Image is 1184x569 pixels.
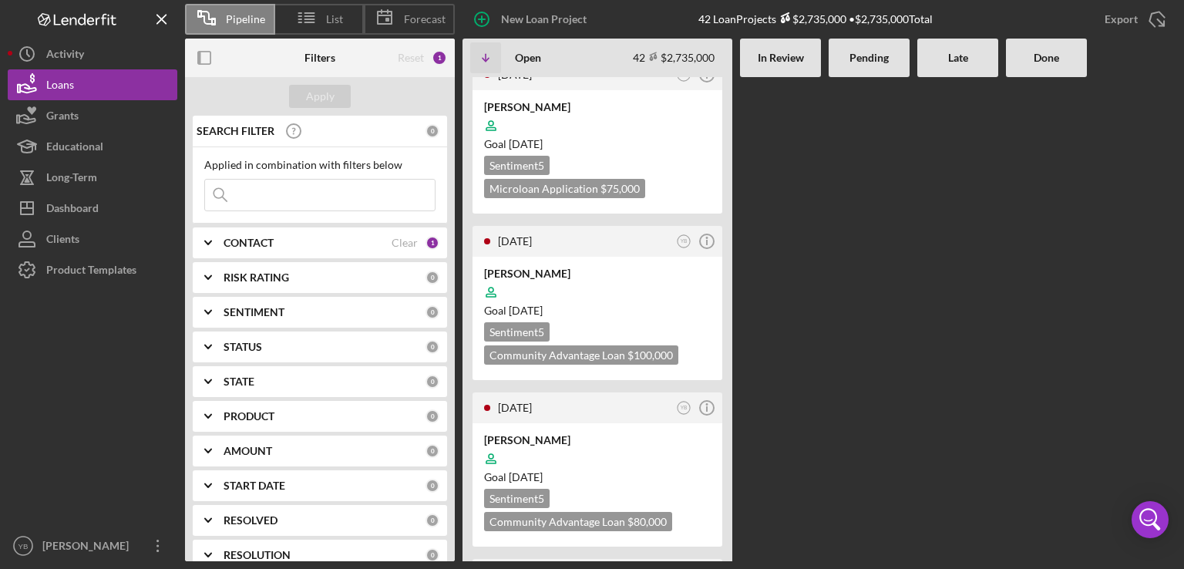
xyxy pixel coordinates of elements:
[674,231,695,252] button: YB
[681,72,688,77] text: YB
[515,52,541,64] b: Open
[398,52,424,64] div: Reset
[46,39,84,73] div: Activity
[224,237,274,249] b: CONTACT
[304,52,335,64] b: Filters
[18,542,29,550] text: YB
[484,137,543,150] span: Goal
[470,57,725,216] a: [DATE]YB[PERSON_NAME]Goal [DATE]Sentiment5Microloan Application $75,000
[224,341,262,353] b: STATUS
[501,4,587,35] div: New Loan Project
[425,236,439,250] div: 1
[8,100,177,131] button: Grants
[425,444,439,458] div: 0
[600,182,640,195] span: $75,000
[224,480,285,492] b: START DATE
[681,405,688,410] text: YB
[46,224,79,258] div: Clients
[425,513,439,527] div: 0
[224,549,291,561] b: RESOLUTION
[8,69,177,100] button: Loans
[633,51,715,64] div: 42 $2,735,000
[498,401,532,414] time: 2025-08-19 13:07
[8,530,177,561] button: YB[PERSON_NAME]
[425,305,439,319] div: 0
[8,193,177,224] button: Dashboard
[432,50,447,66] div: 1
[948,52,968,64] b: Late
[849,52,889,64] b: Pending
[484,304,543,317] span: Goal
[758,52,804,64] b: In Review
[8,254,177,285] button: Product Templates
[8,39,177,69] button: Activity
[197,125,274,137] b: SEARCH FILTER
[498,234,532,247] time: 2025-08-20 21:14
[484,489,550,508] div: Sentiment 5
[204,159,436,171] div: Applied in combination with filters below
[392,237,418,249] div: Clear
[425,409,439,423] div: 0
[289,85,351,108] button: Apply
[46,69,74,104] div: Loans
[404,13,446,25] span: Forecast
[509,137,543,150] time: 10/20/2025
[8,162,177,193] button: Long-Term
[8,131,177,162] button: Educational
[509,470,543,483] time: 10/03/2025
[224,514,277,527] b: RESOLVED
[46,193,99,227] div: Dashboard
[470,390,725,549] a: [DATE]YB[PERSON_NAME]Goal [DATE]Sentiment5Community Advantage Loan $80,000
[8,224,177,254] button: Clients
[46,100,79,135] div: Grants
[462,4,602,35] button: New Loan Project
[39,530,139,565] div: [PERSON_NAME]
[484,322,550,342] div: Sentiment 5
[470,224,725,382] a: [DATE]YB[PERSON_NAME]Goal [DATE]Sentiment5Community Advantage Loan $100,000
[484,179,645,198] div: Microloan Application
[46,131,103,166] div: Educational
[1034,52,1059,64] b: Done
[1089,4,1176,35] button: Export
[681,238,688,244] text: YB
[776,12,846,25] div: $2,735,000
[484,512,672,531] div: Community Advantage Loan
[46,254,136,289] div: Product Templates
[484,345,678,365] div: Community Advantage Loan
[425,340,439,354] div: 0
[674,398,695,419] button: YB
[224,271,289,284] b: RISK RATING
[224,445,272,457] b: AMOUNT
[484,156,550,175] div: Sentiment 5
[484,99,711,115] div: [PERSON_NAME]
[326,13,343,25] span: List
[224,375,254,388] b: STATE
[425,271,439,284] div: 0
[425,375,439,389] div: 0
[1132,501,1169,538] div: Open Intercom Messenger
[226,13,265,25] span: Pipeline
[425,548,439,562] div: 0
[484,266,711,281] div: [PERSON_NAME]
[425,124,439,138] div: 0
[224,306,284,318] b: SENTIMENT
[627,515,667,528] span: $80,000
[306,85,335,108] div: Apply
[1105,4,1138,35] div: Export
[224,410,274,423] b: PRODUCT
[698,12,933,25] div: 42 Loan Projects • $2,735,000 Total
[484,470,543,483] span: Goal
[484,433,711,448] div: [PERSON_NAME]
[498,68,532,81] time: 2025-08-21 09:51
[627,348,673,362] span: $100,000
[509,304,543,317] time: 10/04/2025
[46,162,97,197] div: Long-Term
